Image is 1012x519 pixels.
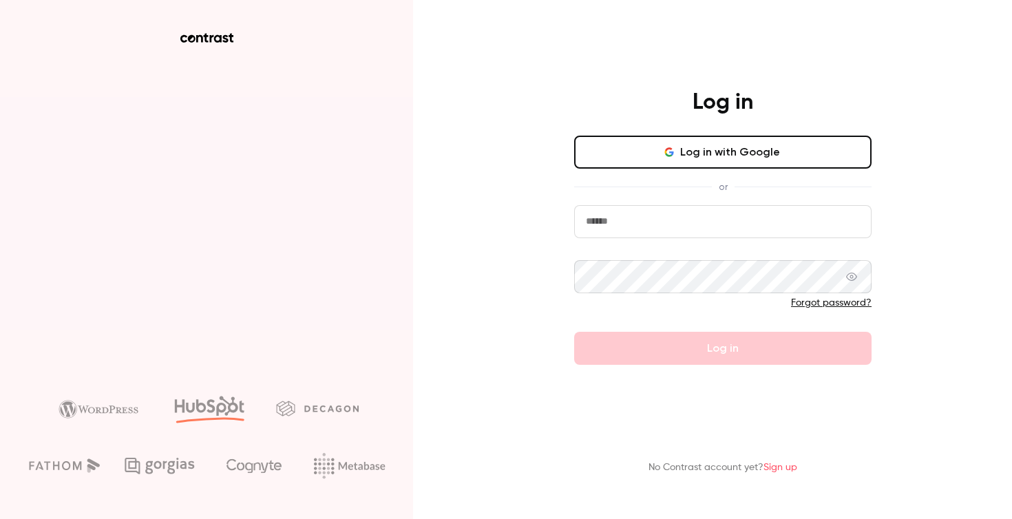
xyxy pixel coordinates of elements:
p: No Contrast account yet? [649,460,797,475]
span: or [712,180,735,194]
a: Forgot password? [791,298,872,308]
img: decagon [276,401,359,416]
h4: Log in [693,89,753,116]
button: Log in with Google [574,136,872,169]
a: Sign up [763,463,797,472]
